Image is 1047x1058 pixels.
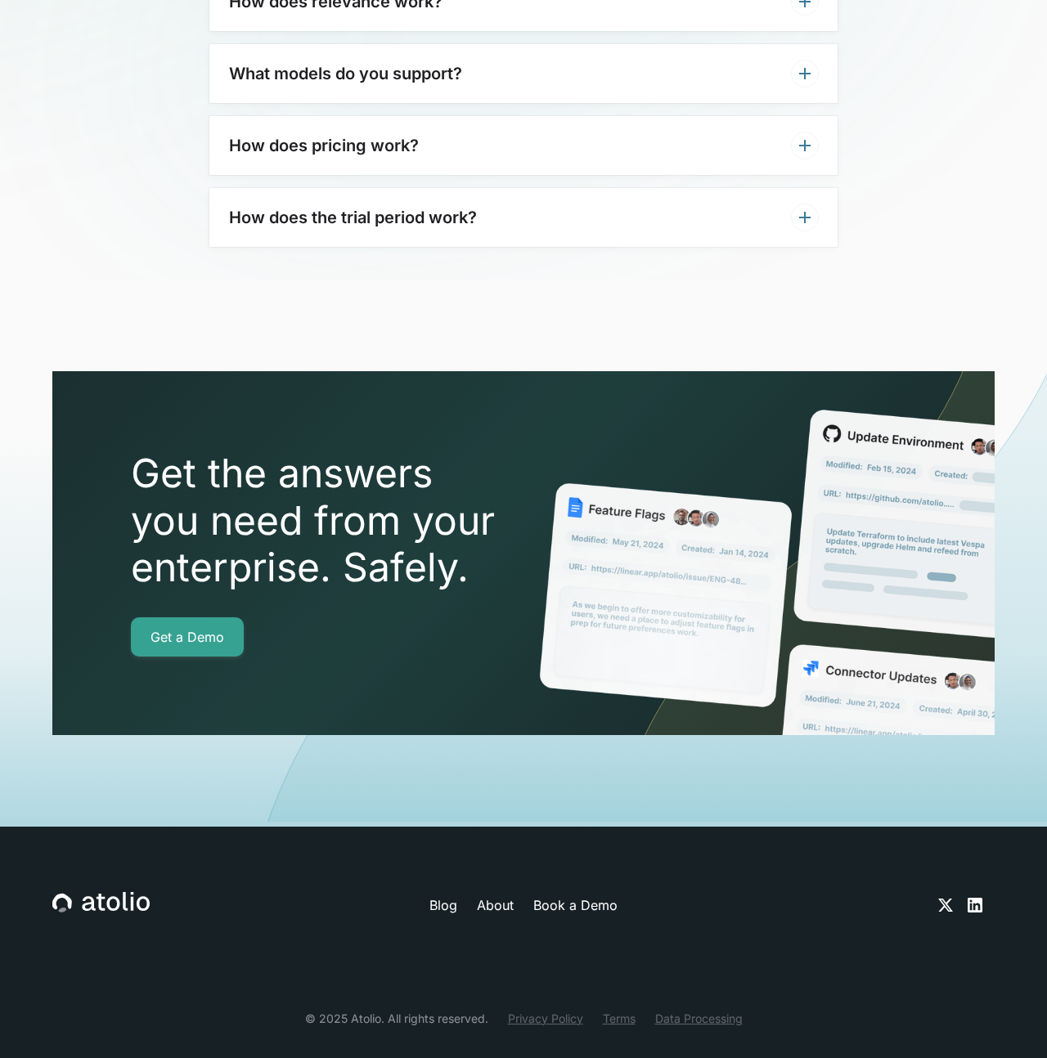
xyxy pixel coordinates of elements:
[508,1010,583,1027] a: Privacy Policy
[229,64,462,83] h3: What models do you support?
[131,450,589,591] h2: Get the answers you need from your enterprise. Safely.
[477,895,514,915] a: About
[229,208,477,227] h3: How does the trial period work?
[655,1010,743,1027] a: Data Processing
[533,895,618,915] a: Book a Demo
[131,617,244,657] a: Get a Demo
[429,895,457,915] a: Blog
[965,980,1047,1058] iframe: Chat Widget
[603,1010,636,1027] a: Terms
[305,1010,488,1027] div: © 2025 Atolio. All rights reserved.
[229,136,419,155] h3: How does pricing work?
